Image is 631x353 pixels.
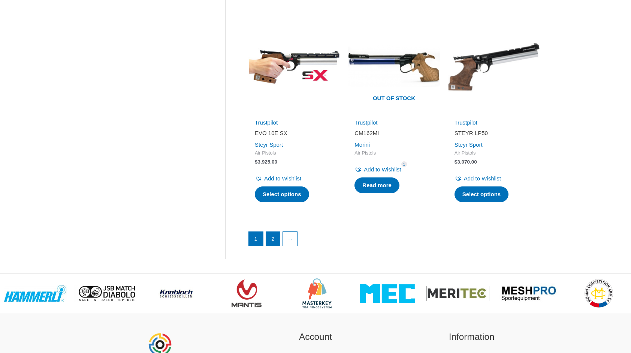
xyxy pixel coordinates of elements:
[464,175,501,182] span: Add to Wishlist
[255,150,333,156] span: Air Pistols
[354,164,401,175] a: Add to Wishlist
[455,129,533,137] h2: STEYR LP50
[283,232,297,246] a: →
[354,141,370,148] a: Morini
[348,21,440,113] img: CM162MI
[248,21,340,113] img: EVO 10E SX
[255,186,309,202] a: Select options for “EVO 10E SX”
[353,90,434,107] span: Out of stock
[255,129,333,140] a: EVO 10E SX
[247,330,384,344] h2: Account
[348,21,440,113] a: Out of stock
[255,159,277,165] bdi: 3,925.00
[455,119,477,126] a: Trustpilot
[266,232,280,246] a: Page 2
[455,129,533,140] a: STEYR LP50
[364,166,401,173] span: Add to Wishlist
[354,129,433,137] h2: CM162MI
[255,141,283,148] a: Steyr Sport
[401,161,407,167] span: 1
[403,330,540,344] h2: Information
[255,173,301,184] a: Add to Wishlist
[354,129,433,140] a: CM162MI
[264,175,301,182] span: Add to Wishlist
[455,141,483,148] a: Steyr Sport
[455,186,509,202] a: Select options for “STEYR LP50”
[248,231,540,250] nav: Product Pagination
[354,150,433,156] span: Air Pistols
[354,177,399,193] a: Select options for “CM162MI”
[455,150,533,156] span: Air Pistols
[255,129,333,137] h2: EVO 10E SX
[255,159,258,165] span: $
[255,119,278,126] a: Trustpilot
[354,119,377,126] a: Trustpilot
[455,159,458,165] span: $
[455,173,501,184] a: Add to Wishlist
[249,232,263,246] span: Page 1
[448,21,540,113] img: STEYR LP50
[455,159,477,165] bdi: 3,070.00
